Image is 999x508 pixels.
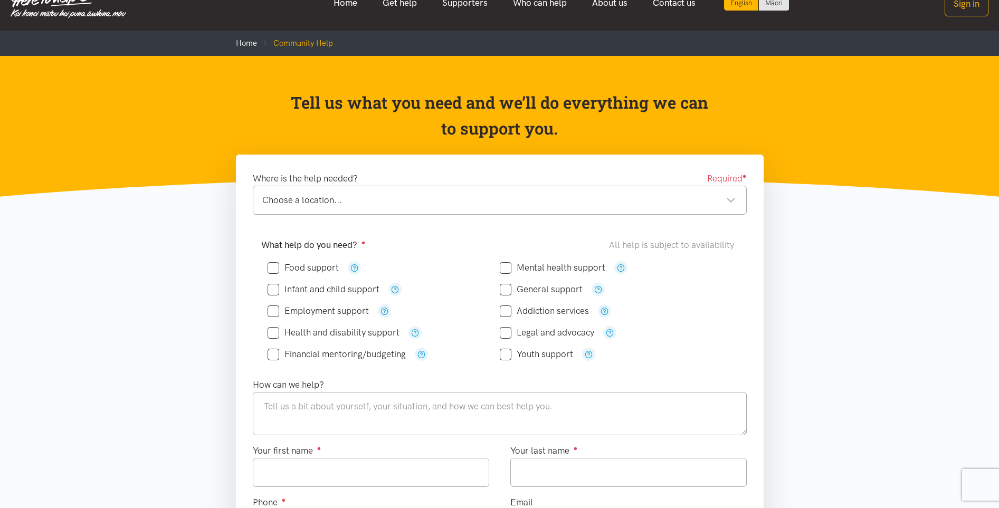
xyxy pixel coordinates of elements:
div: All help is subject to availability [609,238,738,252]
label: Your last name [510,444,578,458]
sup: ● [574,444,578,452]
span: Required [707,171,747,186]
label: General support [500,285,583,294]
div: Choose a location... [262,193,736,207]
label: Your first name [253,444,321,458]
label: Where is the help needed? [253,171,358,186]
label: Food support [268,263,339,272]
label: Employment support [268,306,369,315]
label: Youth support [500,350,573,359]
label: Legal and advocacy [500,328,594,337]
sup: ● [317,444,321,452]
label: Financial mentoring/budgeting [268,350,406,359]
label: What help do you need? [261,238,366,252]
label: Addiction services [500,306,589,315]
p: Tell us what you need and we’ll do everything we can to support you. [290,90,709,142]
sup: ● [743,172,747,180]
label: Health and disability support [268,328,399,337]
label: Infant and child support [268,285,379,294]
sup: ● [282,496,286,504]
a: Home [236,39,257,48]
label: How can we help? [253,378,324,392]
label: Mental health support [500,263,605,272]
li: Community Help [257,37,333,50]
sup: ● [361,238,366,246]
